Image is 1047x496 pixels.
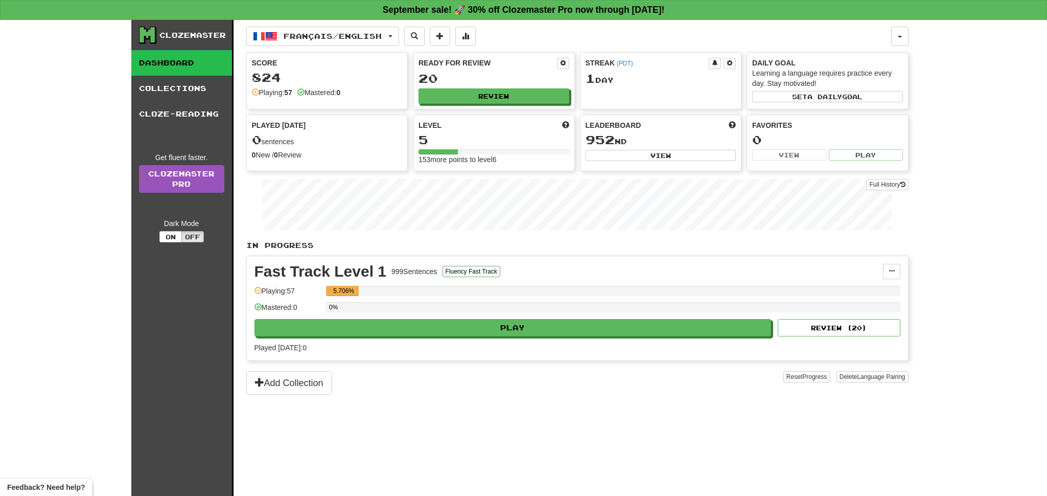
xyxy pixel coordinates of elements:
span: Played [DATE]: 0 [254,344,307,352]
a: Dashboard [131,50,232,76]
p: In Progress [246,240,909,251]
button: Play [254,319,772,336]
div: Playing: [252,87,292,98]
span: Played [DATE] [252,120,306,130]
button: Full History [866,179,908,190]
div: Clozemaster [159,30,226,40]
div: Ready for Review [418,58,557,68]
button: Play [829,149,903,161]
button: Seta dailygoal [752,91,903,102]
div: Score [252,58,403,68]
button: Français/English [246,27,399,46]
div: Mastered: 0 [254,302,321,319]
button: Fluency Fast Track [443,266,500,277]
div: 824 [252,71,403,84]
div: 0 [752,133,903,146]
a: ClozemasterPro [139,165,224,193]
button: View [586,150,736,161]
div: 999 Sentences [391,266,437,277]
div: Playing: 57 [254,286,321,303]
div: 5.706% [329,286,359,296]
div: Dark Mode [139,218,224,229]
div: Learning a language requires practice every day. Stay motivated! [752,68,903,88]
button: ResetProgress [783,371,830,382]
span: Open feedback widget [7,482,85,492]
div: Mastered: [297,87,340,98]
button: Review [418,88,569,104]
span: 0 [252,132,262,147]
a: (PDT) [617,60,633,67]
button: More stats [455,27,476,46]
button: Review (20) [778,319,900,336]
a: Cloze-Reading [131,101,232,127]
div: sentences [252,133,403,147]
span: Français / English [284,32,382,40]
div: Daily Goal [752,58,903,68]
button: Add Collection [246,371,332,395]
button: Off [181,231,204,242]
div: 5 [418,133,569,146]
span: Progress [802,373,827,380]
div: Day [586,72,736,85]
strong: 0 [274,151,278,159]
div: 20 [418,72,569,85]
button: DeleteLanguage Pairing [836,371,909,382]
button: On [159,231,182,242]
button: Search sentences [404,27,425,46]
div: 153 more points to level 6 [418,154,569,165]
span: 952 [586,132,615,147]
span: Level [418,120,441,130]
button: Add sentence to collection [430,27,450,46]
span: Language Pairing [857,373,905,380]
strong: 0 [336,88,340,97]
span: 1 [586,71,595,85]
a: Collections [131,76,232,101]
strong: September sale! 🚀 30% off Clozemaster Pro now through [DATE]! [383,5,665,15]
div: Fast Track Level 1 [254,264,387,279]
div: Favorites [752,120,903,130]
div: Streak [586,58,709,68]
div: New / Review [252,150,403,160]
span: Score more points to level up [562,120,569,130]
span: a daily [807,93,842,100]
strong: 57 [284,88,292,97]
span: This week in points, UTC [729,120,736,130]
div: Get fluent faster. [139,152,224,163]
strong: 0 [252,151,256,159]
span: Leaderboard [586,120,641,130]
button: View [752,149,826,161]
div: nd [586,133,736,147]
